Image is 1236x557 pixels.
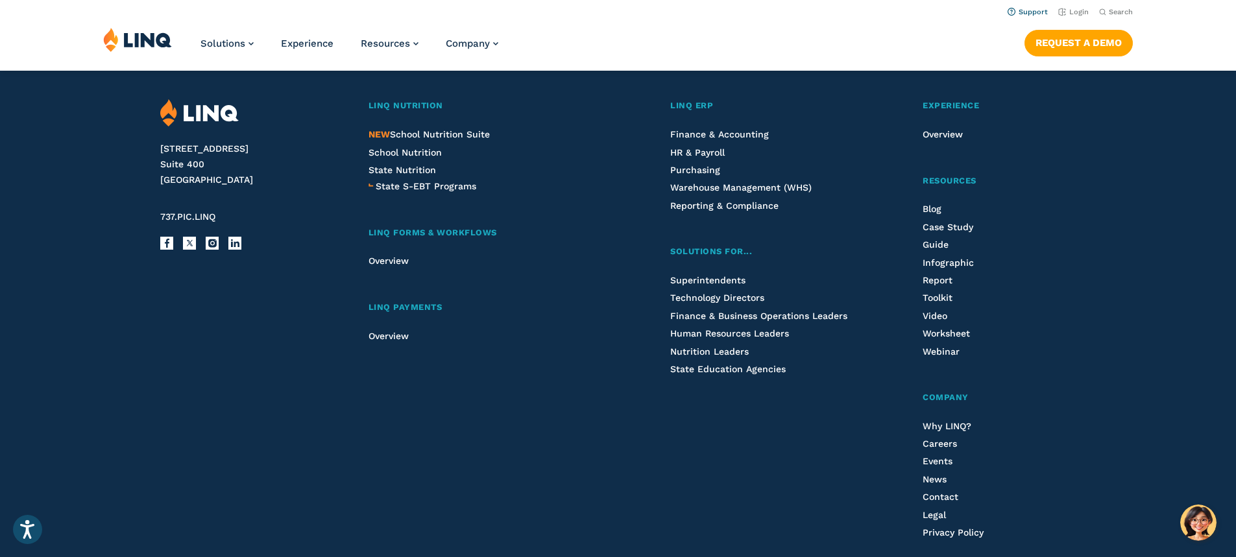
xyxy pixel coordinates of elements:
a: LINQ Forms & Workflows [369,226,603,240]
a: Infographic [923,257,974,268]
a: Experience [923,99,1075,113]
a: Careers [923,438,957,449]
a: Resources [923,174,1075,188]
a: School Nutrition [369,147,442,158]
a: Blog [923,204,941,214]
button: Open Search Bar [1099,7,1133,17]
a: Webinar [923,346,960,357]
a: LINQ Payments [369,301,603,314]
span: School Nutrition Suite [369,129,490,139]
a: Overview [369,331,409,341]
img: LINQ | K‑12 Software [103,27,172,52]
span: LINQ ERP [670,101,713,110]
span: State S-EBT Programs [376,181,476,191]
a: Company [446,38,498,49]
a: Warehouse Management (WHS) [670,182,812,193]
span: Search [1109,8,1133,16]
a: Human Resources Leaders [670,328,789,338]
a: Reporting & Compliance [670,200,779,211]
span: LINQ Forms & Workflows [369,228,497,237]
a: X [183,237,196,250]
nav: Primary Navigation [200,27,498,70]
span: 737.PIC.LINQ [160,211,215,222]
a: Experience [281,38,333,49]
a: State S-EBT Programs [376,179,476,193]
a: LinkedIn [228,237,241,250]
a: Events [923,456,952,466]
a: State Nutrition [369,165,436,175]
a: Finance & Business Operations Leaders [670,311,847,321]
span: Company [923,392,969,402]
span: LINQ Nutrition [369,101,443,110]
address: [STREET_ADDRESS] Suite 400 [GEOGRAPHIC_DATA] [160,141,337,187]
a: Overview [369,255,409,266]
a: Contact [923,492,958,502]
a: Report [923,275,952,285]
a: Request a Demo [1024,30,1133,56]
a: Support [1008,8,1048,16]
span: LINQ Payments [369,302,442,312]
a: Facebook [160,237,173,250]
a: Guide [923,239,949,250]
a: Login [1058,8,1089,16]
a: News [923,474,947,484]
a: Superintendents [670,275,745,285]
span: Experience [923,101,979,110]
span: Solutions [200,38,245,49]
a: Solutions [200,38,254,49]
a: LINQ ERP [670,99,854,113]
a: Why LINQ? [923,421,971,431]
span: Resources [361,38,410,49]
a: Nutrition Leaders [670,346,749,357]
span: Technology Directors [670,292,764,303]
a: HR & Payroll [670,147,725,158]
a: Finance & Accounting [670,129,769,139]
a: Toolkit [923,292,952,303]
a: Video [923,311,947,321]
span: Resources [923,176,976,185]
img: LINQ | K‑12 Software [160,99,239,127]
button: Hello, have a question? Let’s chat. [1180,504,1217,541]
a: Case Study [923,222,973,232]
a: Legal [923,510,946,520]
span: Company [446,38,490,49]
a: State Education Agencies [670,364,786,374]
a: NEWSchool Nutrition Suite [369,129,490,139]
nav: Button Navigation [1024,27,1133,56]
a: Purchasing [670,165,720,175]
a: Resources [361,38,418,49]
a: Worksheet [923,328,970,338]
span: NEW [369,129,390,139]
a: Privacy Policy [923,527,984,538]
span: Overview [923,129,963,139]
a: Company [923,391,1075,405]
